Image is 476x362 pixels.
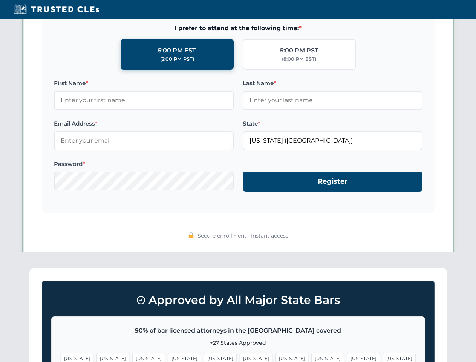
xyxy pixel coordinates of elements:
[243,119,422,128] label: State
[243,131,422,150] input: Florida (FL)
[61,339,416,347] p: +27 States Approved
[243,172,422,192] button: Register
[160,55,194,63] div: (2:00 PM PST)
[54,91,234,110] input: Enter your first name
[11,4,101,15] img: Trusted CLEs
[51,290,425,310] h3: Approved by All Major State Bars
[197,232,288,240] span: Secure enrollment • Instant access
[188,232,194,238] img: 🔒
[61,326,416,336] p: 90% of bar licensed attorneys in the [GEOGRAPHIC_DATA] covered
[54,160,234,169] label: Password
[54,79,234,88] label: First Name
[243,79,422,88] label: Last Name
[280,46,318,55] div: 5:00 PM PST
[54,119,234,128] label: Email Address
[282,55,316,63] div: (8:00 PM EST)
[54,23,422,33] span: I prefer to attend at the following time:
[54,131,234,150] input: Enter your email
[243,91,422,110] input: Enter your last name
[158,46,196,55] div: 5:00 PM EST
